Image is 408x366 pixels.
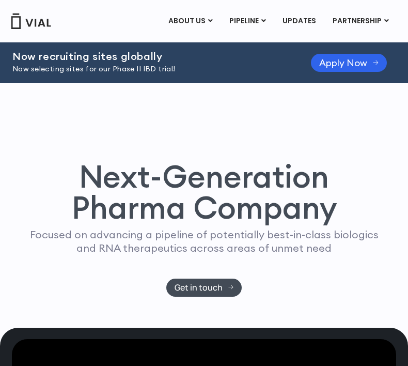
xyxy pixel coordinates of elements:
h2: Now recruiting sites globally [12,51,285,62]
a: PARTNERSHIPMenu Toggle [324,12,397,30]
h1: Next-Generation Pharma Company [21,161,387,223]
span: Get in touch [175,284,223,292]
span: Apply Now [319,59,367,67]
p: Now selecting sites for our Phase II IBD trial! [12,64,285,75]
a: UPDATES [274,12,324,30]
img: Vial Logo [10,13,52,29]
a: Get in touch [166,279,242,297]
a: Apply Now [311,54,387,72]
a: PIPELINEMenu Toggle [221,12,274,30]
a: ABOUT USMenu Toggle [160,12,221,30]
p: Focused on advancing a pipeline of potentially best-in-class biologics and RNA therapeutics acros... [21,228,387,255]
